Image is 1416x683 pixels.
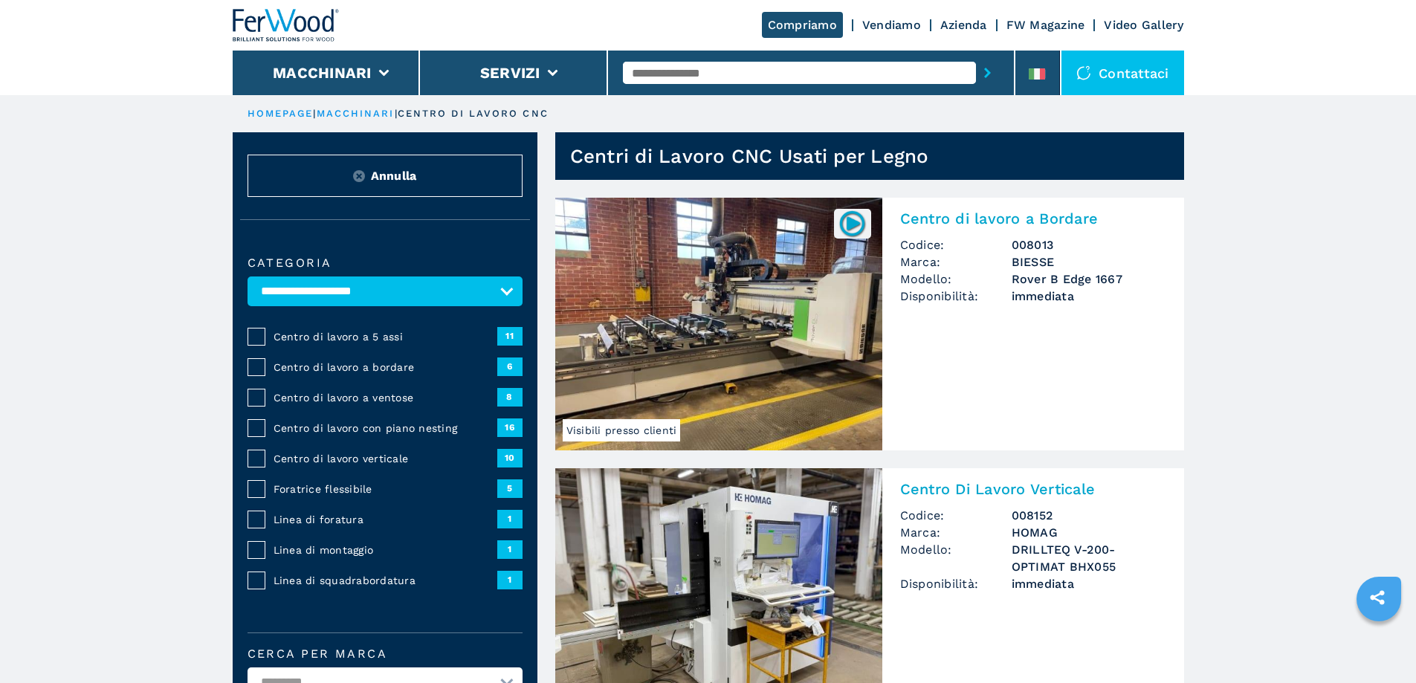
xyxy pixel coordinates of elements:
[497,357,523,375] span: 6
[900,480,1166,498] h2: Centro Di Lavoro Verticale
[395,108,398,119] span: |
[555,198,1184,450] a: Centro di lavoro a Bordare BIESSE Rover B Edge 1667Visibili presso clienti008013Centro di lavoro ...
[1012,507,1166,524] h3: 008152
[273,64,372,82] button: Macchinari
[1061,51,1184,95] div: Contattaci
[900,575,1012,592] span: Disponibilità:
[1012,524,1166,541] h3: HOMAG
[1104,18,1183,32] a: Video Gallery
[497,540,523,558] span: 1
[900,524,1012,541] span: Marca:
[480,64,540,82] button: Servizi
[976,56,999,90] button: submit-button
[1076,65,1091,80] img: Contattaci
[353,170,365,182] img: Reset
[274,512,497,527] span: Linea di foratura
[900,507,1012,524] span: Codice:
[274,390,497,405] span: Centro di lavoro a ventose
[371,167,417,184] span: Annulla
[274,329,497,344] span: Centro di lavoro a 5 assi
[900,253,1012,271] span: Marca:
[940,18,987,32] a: Azienda
[1012,541,1166,575] h3: DRILLTEQ V-200-OPTIMAT BHX055
[862,18,921,32] a: Vendiamo
[900,210,1166,227] h2: Centro di lavoro a Bordare
[497,510,523,528] span: 1
[248,257,523,269] label: Categoria
[838,209,867,238] img: 008013
[497,327,523,345] span: 11
[248,108,314,119] a: HOMEPAGE
[274,360,497,375] span: Centro di lavoro a bordare
[497,479,523,497] span: 5
[398,107,549,120] p: centro di lavoro cnc
[563,419,681,441] span: Visibili presso clienti
[900,288,1012,305] span: Disponibilità:
[313,108,316,119] span: |
[900,541,1012,575] span: Modello:
[274,451,497,466] span: Centro di lavoro verticale
[1012,271,1166,288] h3: Rover B Edge 1667
[248,155,523,197] button: ResetAnnulla
[1012,288,1166,305] span: immediata
[497,388,523,406] span: 8
[900,271,1012,288] span: Modello:
[1006,18,1085,32] a: FW Magazine
[233,9,340,42] img: Ferwood
[497,571,523,589] span: 1
[274,421,497,436] span: Centro di lavoro con piano nesting
[274,543,497,557] span: Linea di montaggio
[555,198,882,450] img: Centro di lavoro a Bordare BIESSE Rover B Edge 1667
[274,482,497,496] span: Foratrice flessibile
[248,648,523,660] label: Cerca per marca
[1359,579,1396,616] a: sharethis
[1012,575,1166,592] span: immediata
[497,418,523,436] span: 16
[317,108,395,119] a: macchinari
[1012,236,1166,253] h3: 008013
[762,12,843,38] a: Compriamo
[274,573,497,588] span: Linea di squadrabordatura
[900,236,1012,253] span: Codice:
[570,144,929,168] h1: Centri di Lavoro CNC Usati per Legno
[497,449,523,467] span: 10
[1012,253,1166,271] h3: BIESSE
[1353,616,1405,672] iframe: Chat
